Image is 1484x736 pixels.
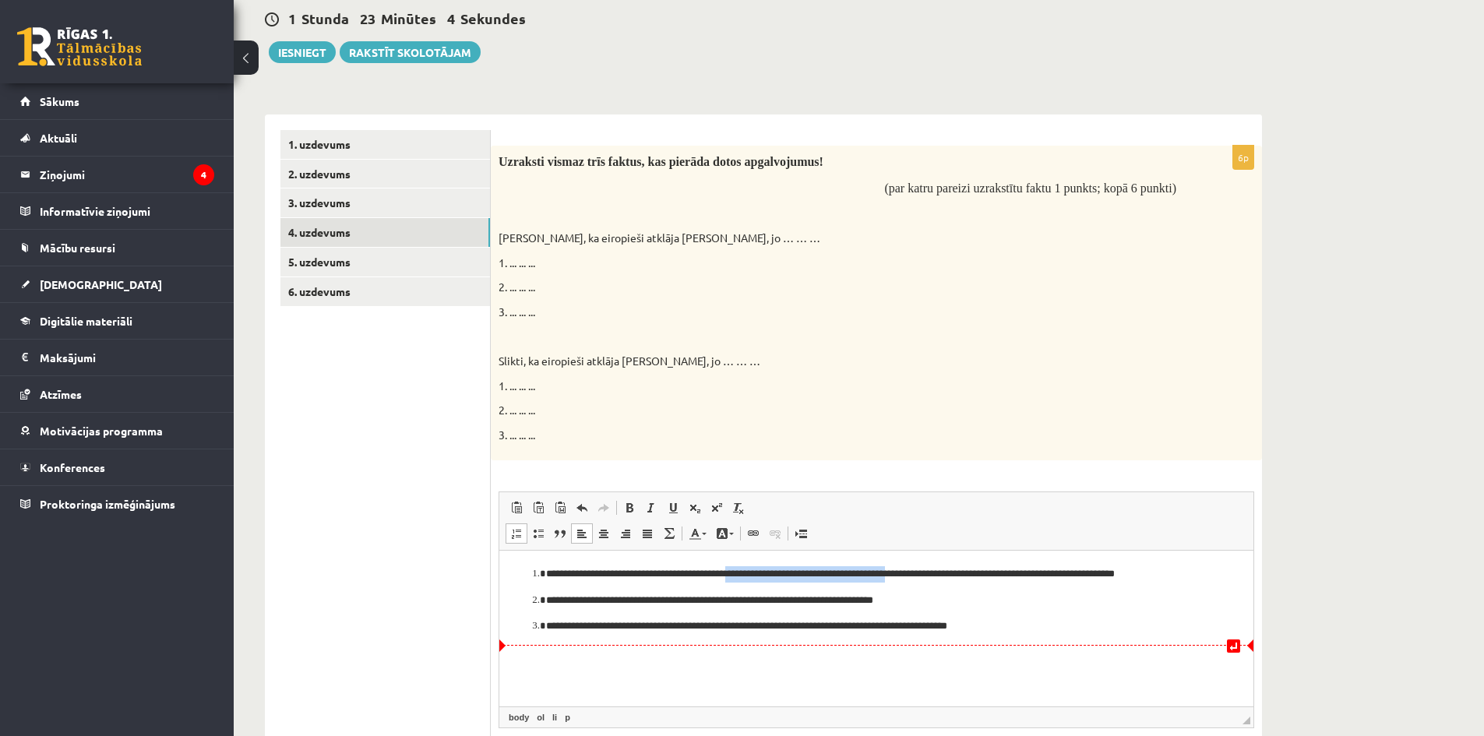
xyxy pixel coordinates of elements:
[20,157,214,192] a: Ziņojumi4
[527,523,549,544] a: Insert/Remove Bulleted List
[340,41,481,63] a: Rakstīt skolotājam
[193,164,214,185] i: 4
[506,523,527,544] a: Insert/Remove Numbered List
[684,523,711,544] a: Text Color
[40,94,79,108] span: Sākums
[20,120,214,156] a: Aktuāli
[40,157,214,192] legend: Ziņojumi
[1243,717,1250,724] span: Resize
[790,523,812,544] a: Insert Page Break for Printing
[20,303,214,339] a: Digitālie materiāli
[615,523,636,544] a: Align Right
[549,710,560,724] a: li element
[499,231,1176,246] p: [PERSON_NAME], ka eiropieši atklāja [PERSON_NAME], jo … … …
[636,523,658,544] a: Justify
[40,387,82,401] span: Atzīmes
[20,340,214,375] a: Maksājumi
[20,376,214,412] a: Atzīmes
[280,130,490,159] a: 1. uzdevums
[381,9,436,27] span: Minūtes
[269,41,336,63] button: Iesniegt
[40,241,115,255] span: Mācību resursi
[640,498,662,518] a: Italic (Ctrl+I)
[728,498,749,518] a: Remove Format
[280,160,490,188] a: 2. uzdevums
[499,255,1176,271] p: 1. ... ... ...
[549,523,571,544] a: Block Quote
[506,710,532,724] a: body element
[884,181,1176,195] span: (par katru pareizi uzrakstītu faktu 1 punkts; kopā 6 punkti)
[662,498,684,518] a: Underline (Ctrl+U)
[499,354,1176,369] p: Slikti, ka eiropieši atklāja [PERSON_NAME], jo … … …
[499,551,1253,706] iframe: Editor, wiswyg-editor-user-answer-47024955088360
[40,131,77,145] span: Aktuāli
[593,523,615,544] a: Center
[20,486,214,522] a: Proktoringa izmēģinājums
[280,218,490,247] a: 4. uzdevums
[301,9,349,27] span: Stunda
[460,9,526,27] span: Sekundes
[534,710,548,724] a: ol element
[20,230,214,266] a: Mācību resursi
[40,424,163,438] span: Motivācijas programma
[20,266,214,302] a: [DEMOGRAPHIC_DATA]
[40,340,214,375] legend: Maksājumi
[447,9,455,27] span: 4
[562,710,573,724] a: p element
[571,498,593,518] a: Undo (Ctrl+Z)
[17,27,142,66] a: Rīgas 1. Tālmācības vidusskola
[40,314,132,328] span: Digitālie materiāli
[593,498,615,518] a: Redo (Ctrl+Y)
[280,277,490,306] a: 6. uzdevums
[527,498,549,518] a: Paste as plain text (Ctrl+Shift+V)
[40,497,175,511] span: Proktoringa izmēģinājums
[499,280,1176,295] p: 2. ... ... ...
[706,498,728,518] a: Superscript
[549,498,571,518] a: Paste from Word
[40,460,105,474] span: Konferences
[499,379,1176,394] p: 1. ... ... ...
[280,188,490,217] a: 3. uzdevums
[1232,145,1254,170] p: 6p
[764,523,786,544] a: Unlink
[20,413,214,449] a: Motivācijas programma
[658,523,680,544] a: Math
[288,9,296,27] span: 1
[40,193,214,229] legend: Informatīvie ziņojumi
[360,9,375,27] span: 23
[20,449,214,485] a: Konferences
[619,498,640,518] a: Bold (Ctrl+B)
[499,403,1176,418] p: 2. ... ... ...
[280,248,490,276] a: 5. uzdevums
[20,83,214,119] a: Sākums
[20,193,214,229] a: Informatīvie ziņojumi
[40,277,162,291] span: [DEMOGRAPHIC_DATA]
[571,523,593,544] a: Align Left
[506,498,527,518] a: Paste (Ctrl+V)
[499,155,823,168] span: Uzraksti vismaz trīs faktus, kas pierāda dotos apgalvojumus!
[742,523,764,544] a: Link (Ctrl+K)
[499,305,1176,320] p: 3. ... ... ...
[499,428,1176,443] p: 3. ... ... ...
[711,523,738,544] a: Background Color
[684,498,706,518] a: Subscript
